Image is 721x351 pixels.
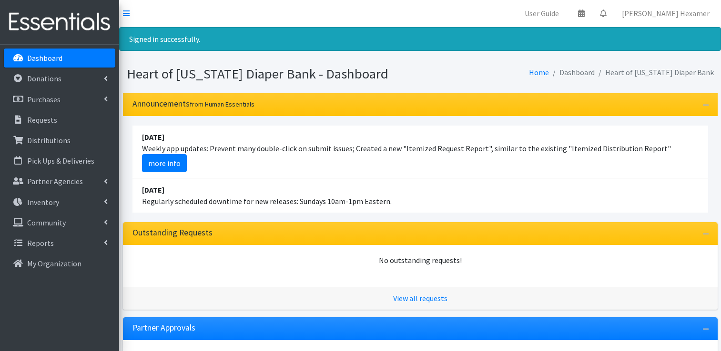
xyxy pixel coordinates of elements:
[142,154,187,172] a: more info
[132,99,254,109] h3: Announcements
[27,259,81,268] p: My Organization
[4,49,115,68] a: Dashboard
[595,66,714,79] li: Heart of [US_STATE] Diaper Bank
[27,176,83,186] p: Partner Agencies
[132,254,708,266] div: No outstanding requests!
[132,126,708,178] li: Weekly app updates: Prevent many double-click on submit issues; Created a new "Itemized Request R...
[549,66,595,79] li: Dashboard
[4,90,115,109] a: Purchases
[27,218,66,227] p: Community
[4,172,115,191] a: Partner Agencies
[4,69,115,88] a: Donations
[142,132,164,142] strong: [DATE]
[132,323,195,333] h3: Partner Approvals
[142,185,164,195] strong: [DATE]
[132,178,708,213] li: Regularly scheduled downtime for new releases: Sundays 10am-1pm Eastern.
[517,4,567,23] a: User Guide
[4,110,115,129] a: Requests
[27,238,54,248] p: Reports
[4,151,115,170] a: Pick Ups & Deliveries
[27,95,61,104] p: Purchases
[27,197,59,207] p: Inventory
[27,53,62,63] p: Dashboard
[119,27,721,51] div: Signed in successfully.
[4,234,115,253] a: Reports
[190,100,254,108] small: from Human Essentials
[529,68,549,77] a: Home
[4,213,115,232] a: Community
[27,115,57,125] p: Requests
[127,66,417,82] h1: Heart of [US_STATE] Diaper Bank - Dashboard
[4,193,115,212] a: Inventory
[4,254,115,273] a: My Organization
[132,228,213,238] h3: Outstanding Requests
[4,6,115,38] img: HumanEssentials
[27,74,61,83] p: Donations
[27,136,71,145] p: Distributions
[4,131,115,150] a: Distributions
[614,4,717,23] a: [PERSON_NAME] Hexamer
[27,156,94,166] p: Pick Ups & Deliveries
[393,293,447,303] a: View all requests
